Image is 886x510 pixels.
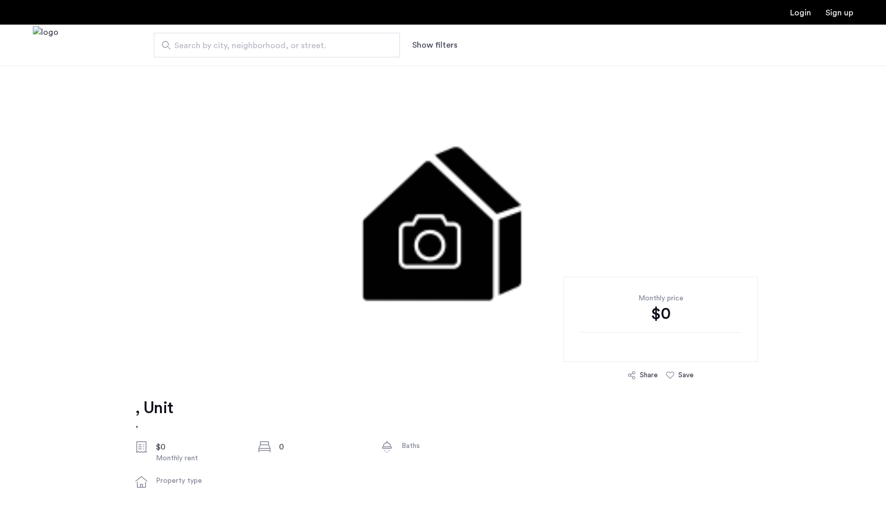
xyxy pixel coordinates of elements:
[401,441,488,451] div: Baths
[640,370,658,380] div: Share
[156,476,242,486] div: Property type
[580,303,741,324] div: $0
[156,441,242,453] div: $0
[174,39,371,52] span: Search by city, neighborhood, or street.
[825,9,853,17] a: Registration
[135,398,173,431] a: , Unit,
[159,66,727,373] img: 2.gif
[135,398,173,418] h1: , Unit
[412,39,457,51] button: Show or hide filters
[33,26,58,65] img: logo
[154,33,400,57] input: Apartment Search
[135,418,173,431] h2: ,
[156,453,242,463] div: Monthly rent
[33,26,58,65] a: Cazamio Logo
[790,9,811,17] a: Login
[279,441,365,453] div: 0
[678,370,694,380] div: Save
[580,293,741,303] div: Monthly price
